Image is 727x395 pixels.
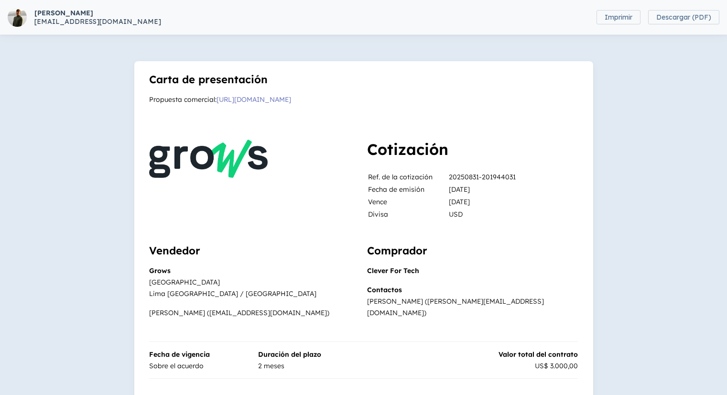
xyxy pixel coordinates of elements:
[367,244,427,257] span: Comprador
[149,276,359,288] div: [GEOGRAPHIC_DATA]
[149,73,268,86] span: Carta de presentación
[8,8,27,27] img: Garofi Espinoza
[149,307,359,318] div: [PERSON_NAME] ([EMAIL_ADDRESS][DOMAIN_NAME])
[449,208,516,220] td: USD
[449,171,516,183] td: 20250831-201944031
[149,265,359,276] h3: Grows
[449,184,516,195] td: [DATE]
[367,296,577,318] div: [PERSON_NAME] ([PERSON_NAME][EMAIL_ADDRESS][DOMAIN_NAME])
[34,17,161,26] span: [EMAIL_ADDRESS][DOMAIN_NAME]
[149,244,200,257] span: Vendedor
[149,140,268,178] img: Grows
[367,140,448,159] span: Cotización
[34,9,93,17] b: [PERSON_NAME]
[258,362,284,370] span: 2 meses
[477,349,578,360] h3: Valor total del contrato
[368,208,448,220] td: Divisa
[648,10,719,24] button: Descargar (PDF)
[258,349,359,360] h3: Duración del plazo
[449,197,470,206] span: [DATE]
[535,362,578,370] span: US$ 3.000,00
[149,288,359,299] div: Lima [GEOGRAPHIC_DATA] / [GEOGRAPHIC_DATA]
[149,94,577,105] div: Propuesta comercial:
[368,171,448,183] td: Ref. de la cotización
[368,196,448,208] td: Vence
[367,285,402,294] span: Contactos
[149,360,250,372] div: Sobre el acuerdo
[217,95,291,104] a: [URL][DOMAIN_NAME]
[368,184,448,195] td: Fecha de emisión
[597,10,640,24] button: Imprimir
[149,349,250,360] h3: Fecha de vigencia
[367,265,577,276] h3: Clever For Tech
